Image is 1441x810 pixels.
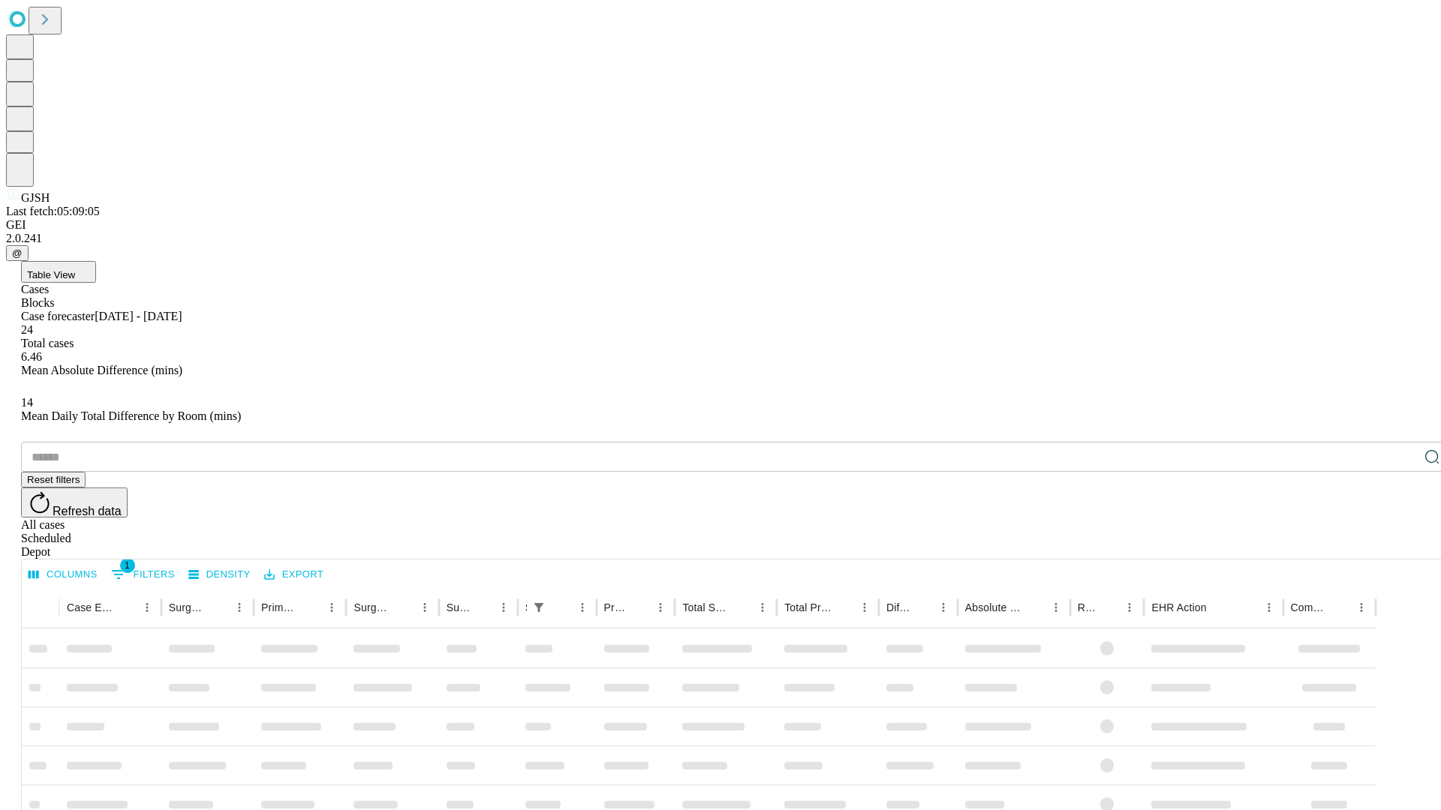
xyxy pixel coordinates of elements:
[1259,597,1280,618] button: Menu
[629,597,650,618] button: Sort
[21,310,95,322] span: Case forecaster
[321,597,342,618] button: Menu
[833,597,854,618] button: Sort
[1045,597,1066,618] button: Menu
[95,310,182,322] span: [DATE] - [DATE]
[120,558,135,573] span: 1
[1078,601,1097,613] div: Resolved in EHR
[854,597,875,618] button: Menu
[67,601,114,613] div: Case Epic Id
[21,261,96,283] button: Table View
[1330,597,1351,618] button: Sort
[414,597,435,618] button: Menu
[6,218,1435,232] div: GEI
[1119,597,1140,618] button: Menu
[933,597,954,618] button: Menu
[169,601,206,613] div: Surgeon Name
[528,597,549,618] button: Show filters
[21,191,50,204] span: GJSH
[1024,597,1045,618] button: Sort
[784,601,832,613] div: Total Predicted Duration
[393,597,414,618] button: Sort
[27,474,80,485] span: Reset filters
[21,337,74,349] span: Total cases
[208,597,229,618] button: Sort
[353,601,391,613] div: Surgery Name
[21,396,33,409] span: 14
[137,597,158,618] button: Menu
[21,350,42,363] span: 6.46
[551,597,572,618] button: Sort
[1151,601,1206,613] div: EHR Action
[447,601,471,613] div: Surgery Date
[6,232,1435,245] div: 2.0.241
[1351,597,1372,618] button: Menu
[25,563,101,586] button: Select columns
[682,601,730,613] div: Total Scheduled Duration
[300,597,321,618] button: Sort
[528,597,549,618] div: 1 active filter
[472,597,493,618] button: Sort
[6,245,29,261] button: @
[1291,601,1328,613] div: Comments
[261,601,299,613] div: Primary Service
[21,487,128,517] button: Refresh data
[260,563,327,586] button: Export
[965,601,1023,613] div: Absolute Difference
[604,601,628,613] div: Predicted In Room Duration
[886,601,910,613] div: Difference
[493,597,514,618] button: Menu
[650,597,671,618] button: Menu
[107,562,179,586] button: Show filters
[525,601,527,613] div: Scheduled In Room Duration
[21,472,86,487] button: Reset filters
[229,597,250,618] button: Menu
[116,597,137,618] button: Sort
[1208,597,1229,618] button: Sort
[572,597,593,618] button: Menu
[21,409,241,422] span: Mean Daily Total Difference by Room (mins)
[752,597,773,618] button: Menu
[21,323,33,336] span: 24
[21,364,182,376] span: Mean Absolute Difference (mins)
[27,269,75,280] span: Table View
[53,505,122,517] span: Refresh data
[12,247,23,259] span: @
[731,597,752,618] button: Sort
[1098,597,1119,618] button: Sort
[6,205,100,217] span: Last fetch: 05:09:05
[912,597,933,618] button: Sort
[185,563,254,586] button: Density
